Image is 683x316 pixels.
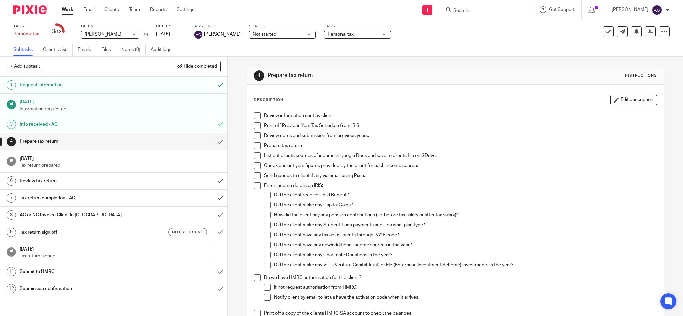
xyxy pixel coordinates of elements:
[52,28,61,35] div: 3
[121,43,146,56] a: Notes (0)
[184,64,217,69] span: Hide completed
[43,43,73,56] a: Client tasks
[81,24,148,29] label: Client
[20,176,145,186] h1: Review tax return
[83,6,94,13] a: Email
[20,154,221,162] h1: [DATE]
[13,31,40,37] div: Personal tax
[549,7,575,12] span: Get Support
[274,242,657,248] p: Did the client have any new/additional income sources in the year?
[78,43,96,56] a: Emails
[7,193,16,203] div: 7
[7,284,16,293] div: 12
[264,112,657,119] p: Review information sent by client
[7,210,16,220] div: 8
[7,80,16,90] div: 1
[20,267,145,277] h1: Submit to HMRC
[204,31,241,38] span: [PERSON_NAME]
[104,6,119,13] a: Clients
[20,136,145,146] h1: Prepare tax return
[13,5,47,14] img: Pixie
[254,70,264,81] div: 4
[172,229,203,235] span: Not yet sent
[610,95,657,105] button: Edit description
[7,176,16,186] div: 6
[194,31,202,39] img: svg%3E
[274,192,657,198] p: Did the client receive Child Benefit?
[264,122,657,129] p: Print off Previous Year Tax Schedule from IRIS.
[7,267,16,276] div: 11
[20,244,221,253] h1: [DATE]
[20,284,145,294] h1: Submission confirmation
[20,210,145,220] h1: AC or NC Invoice Client in [GEOGRAPHIC_DATA]
[274,294,657,301] p: Notify client by email to let us have the activation code when it arrives.
[20,106,221,112] p: Information requested
[652,5,662,15] img: svg%3E
[7,61,43,72] button: + Add subtask
[625,73,657,78] div: Instructions
[264,274,657,281] p: Do we have HMRC authorisation for the client?
[156,24,186,29] label: Due by
[264,132,657,139] p: Review notes and submission from previous years.
[264,142,657,149] p: Prepare tax return
[7,120,16,129] div: 3
[174,61,221,72] button: Hide completed
[274,222,657,228] p: Did the client make any Student Loan payments and if so what plan type?
[20,253,221,259] p: Tax return signed
[274,212,657,218] p: How did the client pay any pension contributions (i.e. before tax salary or after tax salary)?
[129,6,140,13] a: Team
[20,227,145,237] h1: Tax return sign off
[264,162,657,169] p: Check current year figures provided by the client for each income source.
[274,262,657,268] p: Did the client make any VCT (Venture Capital Trust) or EIS (Enterprise Investment Scheme) investm...
[264,182,657,189] p: Enter income details on IRIS;
[274,232,657,238] p: Did the client have any tax adjustments through PAYE code?
[156,32,170,36] span: [DATE]
[268,72,470,79] h1: Prepare tax return
[13,24,40,29] label: Task
[151,43,176,56] a: Audit logs
[20,162,221,169] p: Tax return prepared
[249,24,316,29] label: Status
[85,32,121,37] span: [PERSON_NAME]
[254,97,283,103] p: Description
[13,43,38,56] a: Subtasks
[274,284,657,291] p: If not request authorisation from HMRC.
[264,152,657,159] p: List out clients sources of income in google Docs and save to clients file on GDrive.
[612,6,648,13] p: [PERSON_NAME]
[20,80,145,90] h1: Request information
[253,32,276,37] span: Not started
[177,6,194,13] a: Settings
[150,6,167,13] a: Reports
[7,228,16,237] div: 9
[20,97,221,105] h1: [DATE]
[55,30,61,34] small: /12
[20,193,145,203] h1: Tax return completion - AC
[274,252,657,258] p: Did the client make any Charitable Donations in the year?
[20,119,145,129] h1: Info received - AG
[274,202,657,208] p: Did the client make any Capital Gains?
[101,43,116,56] a: Files
[453,8,513,14] input: Search
[194,24,241,29] label: Assignee
[62,6,73,13] a: Work
[324,24,391,29] label: Tags
[7,137,16,146] div: 4
[328,32,354,37] span: Personal tax
[264,172,657,179] p: Send queries to client if any via email using Pixie.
